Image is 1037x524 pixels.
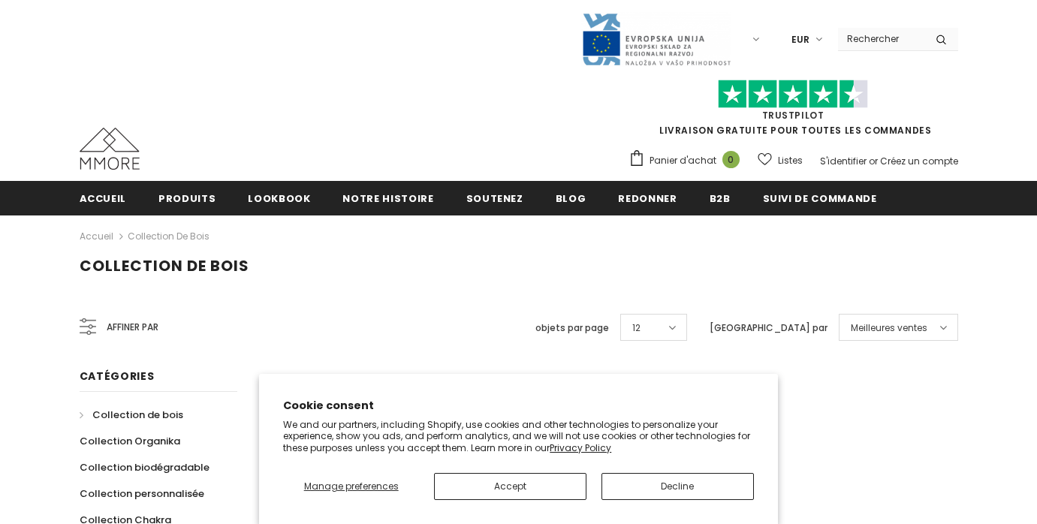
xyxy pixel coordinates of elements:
[710,191,731,206] span: B2B
[556,191,586,206] span: Blog
[158,181,216,215] a: Produits
[550,441,611,454] a: Privacy Policy
[92,408,183,422] span: Collection de bois
[601,473,754,500] button: Decline
[535,321,609,336] label: objets par page
[629,86,958,137] span: LIVRAISON GRATUITE POUR TOUTES LES COMMANDES
[880,155,958,167] a: Créez un compte
[80,460,210,474] span: Collection biodégradable
[869,155,878,167] span: or
[80,181,127,215] a: Accueil
[80,227,113,245] a: Accueil
[342,181,433,215] a: Notre histoire
[248,181,310,215] a: Lookbook
[283,398,754,414] h2: Cookie consent
[80,454,210,480] a: Collection biodégradable
[158,191,216,206] span: Produits
[820,155,867,167] a: S'identifier
[283,419,754,454] p: We and our partners, including Shopify, use cookies and other technologies to personalize your ex...
[80,480,204,507] a: Collection personnalisée
[581,12,731,67] img: Javni Razpis
[107,319,158,336] span: Affiner par
[763,181,877,215] a: Suivi de commande
[722,151,740,168] span: 0
[618,191,677,206] span: Redonner
[851,321,927,336] span: Meilleures ventes
[80,486,204,501] span: Collection personnalisée
[791,32,809,47] span: EUR
[710,321,827,336] label: [GEOGRAPHIC_DATA] par
[80,428,180,454] a: Collection Organika
[838,28,924,50] input: Search Site
[632,321,641,336] span: 12
[80,369,155,384] span: Catégories
[283,473,419,500] button: Manage preferences
[342,191,433,206] span: Notre histoire
[762,109,824,122] a: TrustPilot
[581,32,731,45] a: Javni Razpis
[434,473,586,500] button: Accept
[763,191,877,206] span: Suivi de commande
[758,147,803,173] a: Listes
[618,181,677,215] a: Redonner
[556,181,586,215] a: Blog
[650,153,716,168] span: Panier d'achat
[629,149,747,172] a: Panier d'achat 0
[248,191,310,206] span: Lookbook
[466,181,523,215] a: soutenez
[80,434,180,448] span: Collection Organika
[304,480,399,492] span: Manage preferences
[710,181,731,215] a: B2B
[718,80,868,109] img: Faites confiance aux étoiles pilotes
[80,255,249,276] span: Collection de bois
[80,128,140,170] img: Cas MMORE
[128,230,210,242] a: Collection de bois
[80,191,127,206] span: Accueil
[778,153,803,168] span: Listes
[80,402,183,428] a: Collection de bois
[466,191,523,206] span: soutenez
